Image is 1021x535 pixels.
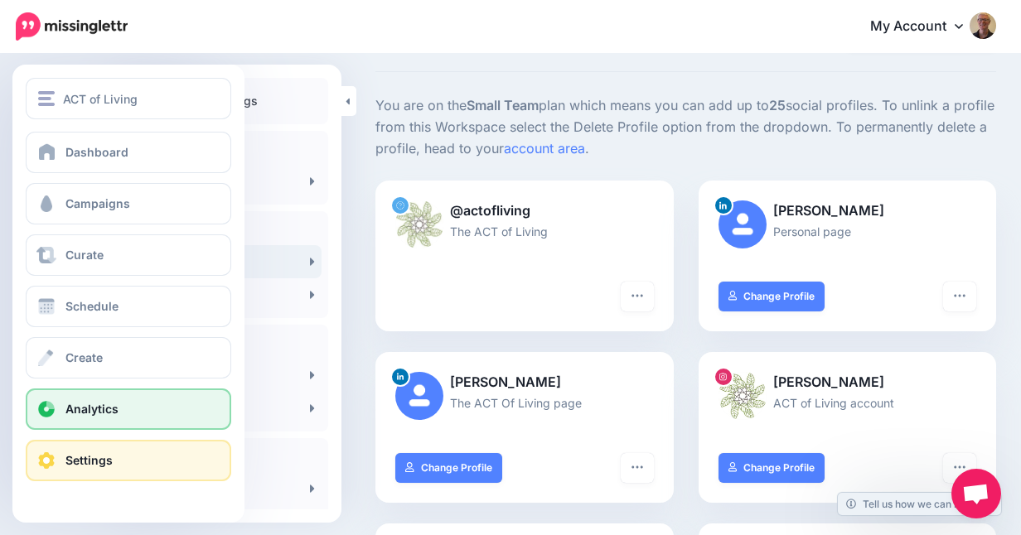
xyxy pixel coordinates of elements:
p: Personal page [719,222,977,241]
a: Change Profile [719,282,825,311]
p: @actofliving [395,200,654,222]
span: Analytics [65,402,119,416]
img: Missinglettr [16,12,128,41]
span: Campaigns [65,196,130,210]
img: user_default_image.png [395,372,443,420]
span: ACT of Living [63,89,138,108]
img: user_default_image.png [719,200,767,248]
a: My Account [854,7,996,47]
p: [PERSON_NAME] [719,372,977,393]
a: Tell us how we can improve [838,493,1001,515]
p: [PERSON_NAME] [719,200,977,222]
p: The ACT of Living [395,222,654,241]
span: Schedule [65,299,119,313]
a: account area [504,140,585,157]
a: Curate [26,234,231,276]
p: [PERSON_NAME] [395,372,654,393]
div: Open chat [951,469,1001,518]
a: Create [26,337,231,378]
p: ACT of Living account [719,393,977,412]
p: The ACT Of Living page [395,393,654,412]
a: Settings [26,440,231,481]
span: Create [65,350,103,364]
b: 25 [769,97,786,113]
img: eX5s7rff-35841.jpg [395,200,443,248]
span: Settings [65,453,113,467]
a: Change Profile [719,453,825,483]
p: You are on the plan which means you can add up to social profiles. To unlink a profile from this ... [375,95,996,160]
a: Change Profile [395,453,502,483]
a: Analytics [26,388,231,430]
a: Campaigns [26,183,231,224]
img: menu.png [38,91,55,106]
b: Small Team [467,97,539,113]
img: 51847296_2030681396986364_7471847849144090624_n-bsa153166.jpg [719,372,767,420]
a: Schedule [26,286,231,327]
span: Curate [65,248,104,262]
a: Dashboard [26,132,231,173]
span: Dashboard [65,145,128,159]
button: ACT of Living [26,78,231,119]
